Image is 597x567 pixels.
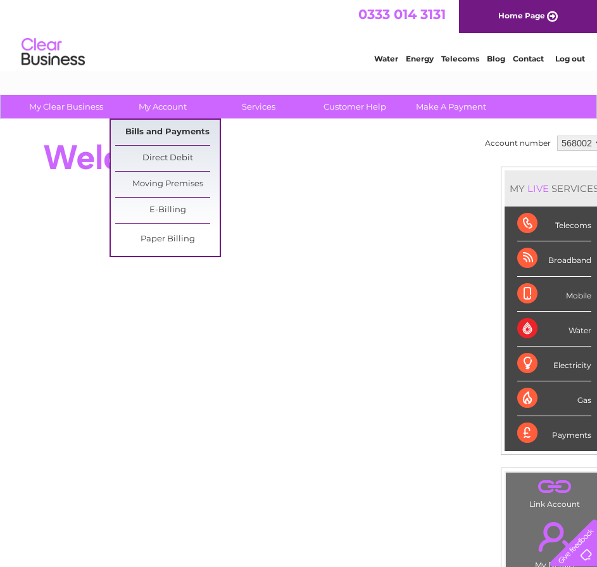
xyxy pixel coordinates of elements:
[517,207,591,241] div: Telecoms
[206,95,311,118] a: Services
[110,95,215,118] a: My Account
[14,95,118,118] a: My Clear Business
[399,95,503,118] a: Make A Payment
[115,198,220,223] a: E-Billing
[555,54,585,63] a: Log out
[487,54,505,63] a: Blog
[115,120,220,145] a: Bills and Payments
[441,54,479,63] a: Telecoms
[21,33,85,72] img: logo.png
[374,54,398,63] a: Water
[513,54,544,63] a: Contact
[115,227,220,252] a: Paper Billing
[517,241,591,276] div: Broadband
[406,54,434,63] a: Energy
[517,416,591,450] div: Payments
[525,182,551,194] div: LIVE
[358,6,446,22] a: 0333 014 3131
[303,95,407,118] a: Customer Help
[517,347,591,381] div: Electricity
[482,132,554,154] td: Account number
[517,277,591,312] div: Mobile
[115,172,220,197] a: Moving Premises
[517,381,591,416] div: Gas
[517,312,591,347] div: Water
[115,146,220,171] a: Direct Debit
